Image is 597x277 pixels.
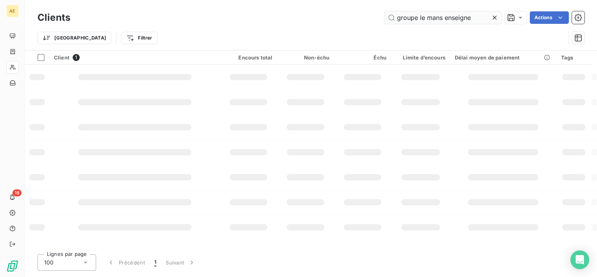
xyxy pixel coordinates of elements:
[73,54,80,61] span: 1
[455,54,552,61] div: Délai moyen de paiement
[154,259,156,266] span: 1
[6,260,19,272] img: Logo LeanPay
[570,250,589,269] div: Open Intercom Messenger
[339,54,386,61] div: Échu
[561,54,587,61] div: Tags
[38,11,70,25] h3: Clients
[44,259,54,266] span: 100
[13,189,21,196] span: 18
[396,54,445,61] div: Limite d’encours
[161,254,200,271] button: Suivant
[530,11,569,24] button: Actions
[225,54,273,61] div: Encours total
[282,54,329,61] div: Non-échu
[102,254,150,271] button: Précédent
[6,5,19,17] div: AE
[38,32,111,44] button: [GEOGRAPHIC_DATA]
[121,32,157,44] button: Filtrer
[384,11,502,24] input: Rechercher
[54,54,70,61] span: Client
[150,254,161,271] button: 1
